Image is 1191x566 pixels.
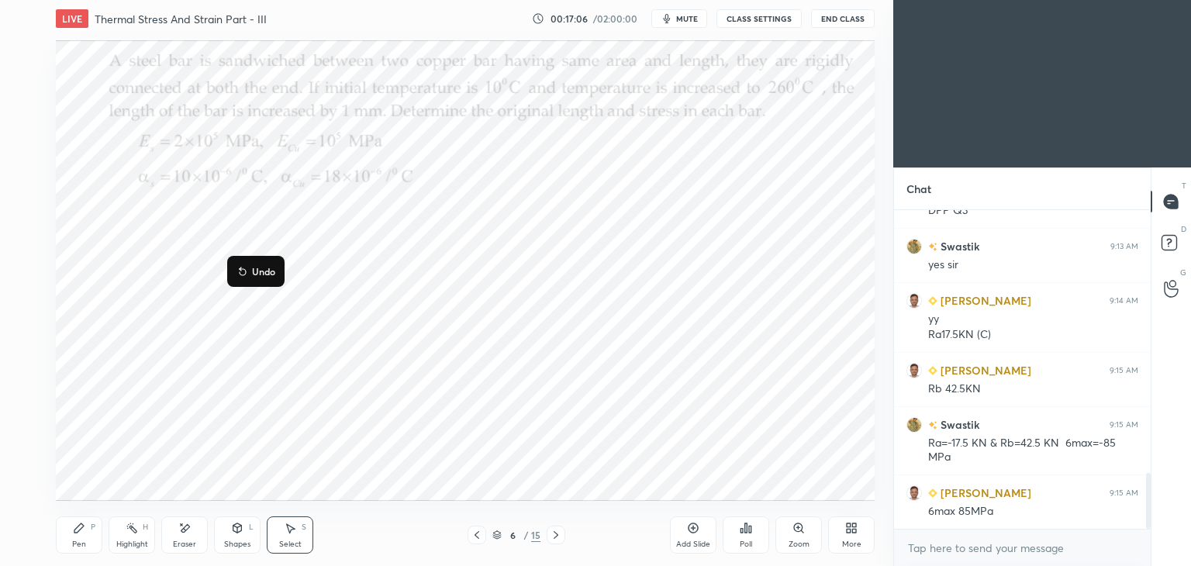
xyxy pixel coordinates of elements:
[523,530,528,540] div: /
[224,540,250,548] div: Shapes
[937,238,979,254] h6: Swastik
[937,362,1031,378] h6: [PERSON_NAME]
[906,239,922,254] img: 536b96a0ae7d46beb9c942d9ff77c6f8.jpg
[716,9,802,28] button: CLASS SETTINGS
[1110,242,1138,251] div: 9:13 AM
[233,262,278,281] button: Undo
[928,381,1138,397] div: Rb 42.5KN
[928,257,1138,273] div: yes sir
[937,292,1031,309] h6: [PERSON_NAME]
[143,523,148,531] div: H
[928,243,937,251] img: no-rating-badge.077c3623.svg
[676,540,710,548] div: Add Slide
[1110,366,1138,375] div: 9:15 AM
[894,168,944,209] p: Chat
[252,265,275,278] p: Undo
[928,504,1138,519] div: 6max 85MPa
[651,9,707,28] button: mute
[1180,267,1186,278] p: G
[91,523,95,531] div: P
[740,540,752,548] div: Poll
[937,416,979,433] h6: Swastik
[937,485,1031,501] h6: [PERSON_NAME]
[56,9,88,28] div: LIVE
[906,417,922,433] img: 536b96a0ae7d46beb9c942d9ff77c6f8.jpg
[842,540,861,548] div: More
[1110,296,1138,305] div: 9:14 AM
[928,421,937,430] img: no-rating-badge.077c3623.svg
[811,9,875,28] button: End Class
[1182,180,1186,192] p: T
[1181,223,1186,235] p: D
[173,540,196,548] div: Eraser
[531,528,540,542] div: 15
[1110,420,1138,430] div: 9:15 AM
[789,540,810,548] div: Zoom
[95,12,267,26] h4: Thermal Stress And Strain Part - III
[894,210,1151,530] div: grid
[906,293,922,309] img: 968aa45ed184470e93d55f3ee93055d8.jpg
[928,312,1138,327] div: yy
[302,523,306,531] div: S
[116,540,148,548] div: Highlight
[928,436,1138,465] div: Ra=-17.5 KN & Rb=42.5 KN 6max=-85 MPa
[928,327,1138,343] div: Ra17.5KN (C)
[249,523,254,531] div: L
[1110,488,1138,498] div: 9:15 AM
[505,530,520,540] div: 6
[928,488,937,498] img: Learner_Badge_beginner_1_8b307cf2a0.svg
[906,363,922,378] img: 968aa45ed184470e93d55f3ee93055d8.jpg
[928,296,937,305] img: Learner_Badge_beginner_1_8b307cf2a0.svg
[928,366,937,375] img: Learner_Badge_beginner_1_8b307cf2a0.svg
[928,203,1138,219] div: DPP Q3
[906,485,922,501] img: 968aa45ed184470e93d55f3ee93055d8.jpg
[279,540,302,548] div: Select
[72,540,86,548] div: Pen
[676,13,698,24] span: mute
